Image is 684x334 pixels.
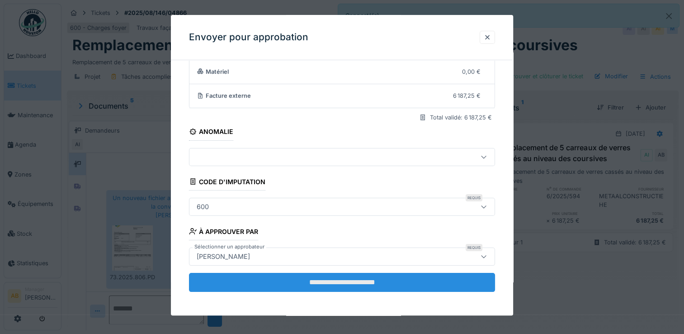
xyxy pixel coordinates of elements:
div: À approuver par [189,225,258,240]
div: Requis [466,244,482,251]
summary: Matériel0,00 € [193,63,491,80]
div: Anomalie [189,125,233,141]
div: Total validé: 6 187,25 € [430,114,492,122]
div: 0,00 € [462,67,481,76]
div: 600 [193,202,212,212]
label: Sélectionner un approbateur [193,243,266,251]
div: 6 187,25 € [453,92,481,100]
h3: Envoyer pour approbation [189,32,308,43]
div: [PERSON_NAME] [193,252,254,262]
div: Code d'imputation [189,175,265,191]
div: Facture externe [197,92,446,100]
summary: Facture externe6 187,25 € [193,88,491,105]
div: Matériel [197,67,455,76]
div: Requis [466,194,482,201]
